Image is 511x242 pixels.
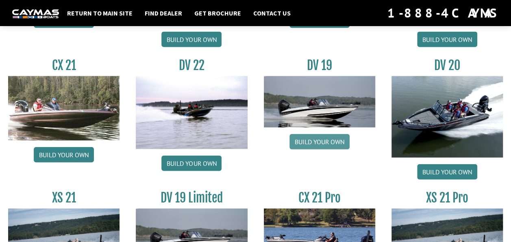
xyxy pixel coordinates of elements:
h3: XS 21 Pro [391,190,503,205]
img: DV22_original_motor_cropped_for_caymas_connect.jpg [136,76,247,149]
img: white-logo-c9c8dbefe5ff5ceceb0f0178aa75bf4bb51f6bca0971e226c86eb53dfe498488.png [12,9,59,18]
a: Build your own [417,32,477,47]
h3: DV 22 [136,58,247,73]
a: Build your own [161,32,222,47]
a: Build your own [289,134,350,150]
h3: CX 21 [8,58,120,73]
a: Contact Us [249,8,295,18]
h3: DV 19 [264,58,375,73]
a: Return to main site [63,8,137,18]
a: Get Brochure [190,8,245,18]
img: DV_20_from_website_for_caymas_connect.png [391,76,503,158]
h3: DV 20 [391,58,503,73]
h3: DV 19 Limited [136,190,247,205]
a: Build your own [417,164,477,180]
img: dv-19-ban_from_website_for_caymas_connect.png [264,76,375,128]
img: CX21_thumb.jpg [8,76,120,141]
a: Find Dealer [141,8,186,18]
a: Build your own [34,147,94,163]
h3: XS 21 [8,190,120,205]
div: 1-888-4CAYMAS [387,4,499,22]
a: Build your own [161,156,222,171]
h3: CX 21 Pro [264,190,375,205]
